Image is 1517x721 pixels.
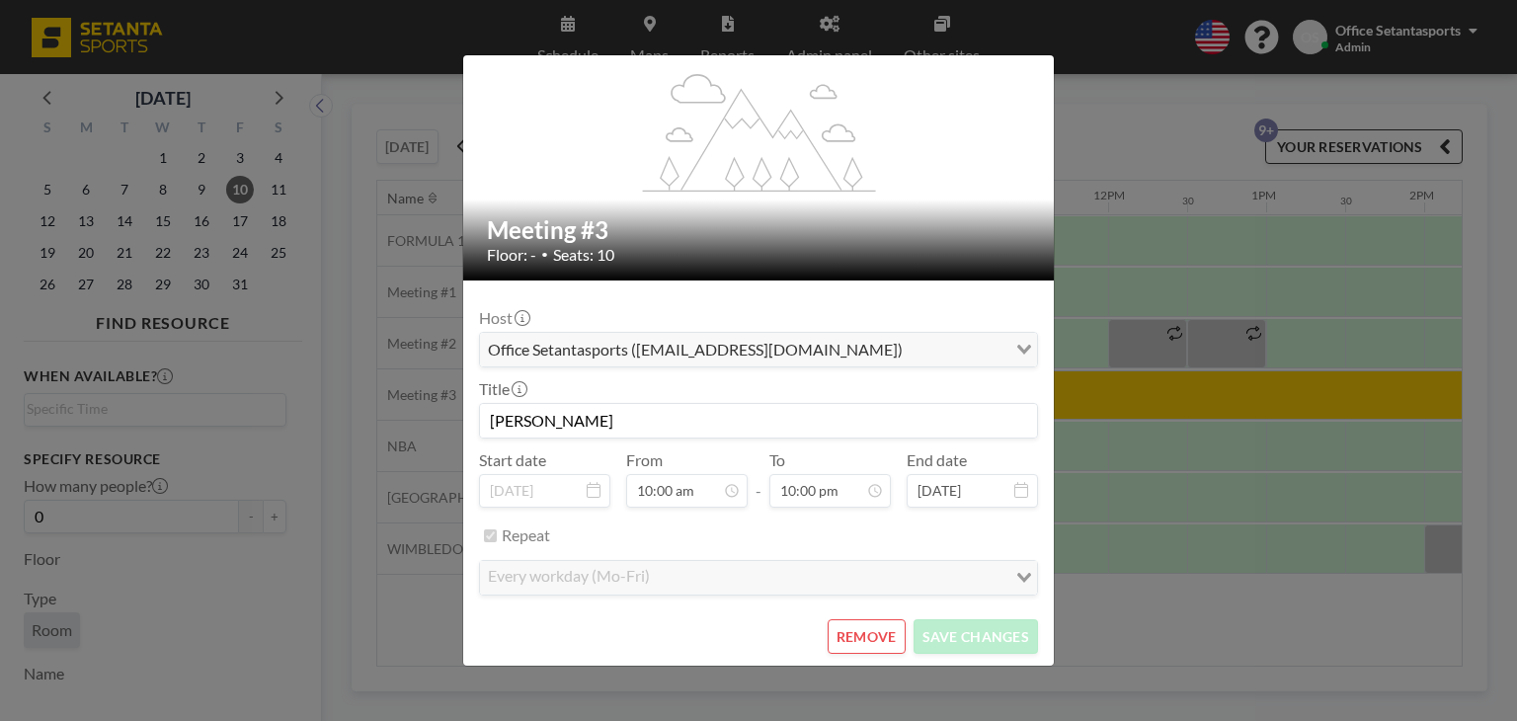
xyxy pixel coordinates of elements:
[828,619,906,654] button: REMOVE
[484,337,907,362] span: Office Setantasports ([EMAIL_ADDRESS][DOMAIN_NAME])
[480,561,1037,595] div: Search for option
[643,73,876,192] g: flex-grow: 1.2;
[541,247,548,262] span: •
[769,450,785,470] label: To
[480,333,1037,366] div: Search for option
[909,337,1004,362] input: Search for option
[756,457,761,501] span: -
[914,619,1038,654] button: SAVE CHANGES
[626,450,663,470] label: From
[907,450,967,470] label: End date
[487,215,1032,245] h2: Meeting #3
[479,308,528,328] label: Host
[479,379,525,399] label: Title
[479,450,546,470] label: Start date
[553,245,614,265] span: Seats: 10
[656,565,1004,591] input: Search for option
[502,525,550,545] label: Repeat
[484,565,654,591] span: every workday (Mo-Fri)
[487,245,536,265] span: Floor: -
[480,404,1037,438] input: (No title)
